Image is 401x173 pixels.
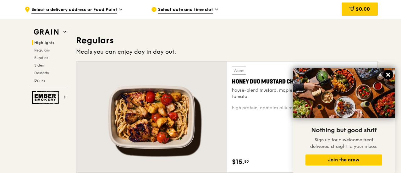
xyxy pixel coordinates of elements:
[293,68,395,118] img: DSC07876-Edit02-Large.jpeg
[311,127,376,134] span: Nothing but good stuff
[232,87,372,100] div: house-blend mustard, maple soy baked potato, linguine, cherry tomato
[32,26,61,38] img: Grain web logo
[232,77,372,86] div: Honey Duo Mustard Chicken
[34,41,54,45] span: Highlights
[383,70,393,80] button: Close
[158,7,213,14] span: Select date and time slot
[232,157,244,167] span: $15.
[32,91,61,104] img: Ember Smokery web logo
[31,7,117,14] span: Select a delivery address or Food Point
[34,63,44,68] span: Sides
[34,48,50,52] span: Regulars
[244,159,249,164] span: 50
[310,137,377,149] span: Sign up for a welcome treat delivered straight to your inbox.
[76,47,378,56] div: Meals you can enjoy day in day out.
[305,154,382,165] button: Join the crew
[356,6,370,12] span: $0.00
[232,105,372,111] div: high protein, contains allium, soy, wheat
[34,78,45,83] span: Drinks
[34,71,49,75] span: Desserts
[232,67,246,75] div: Warm
[34,56,48,60] span: Bundles
[76,35,378,46] h3: Regulars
